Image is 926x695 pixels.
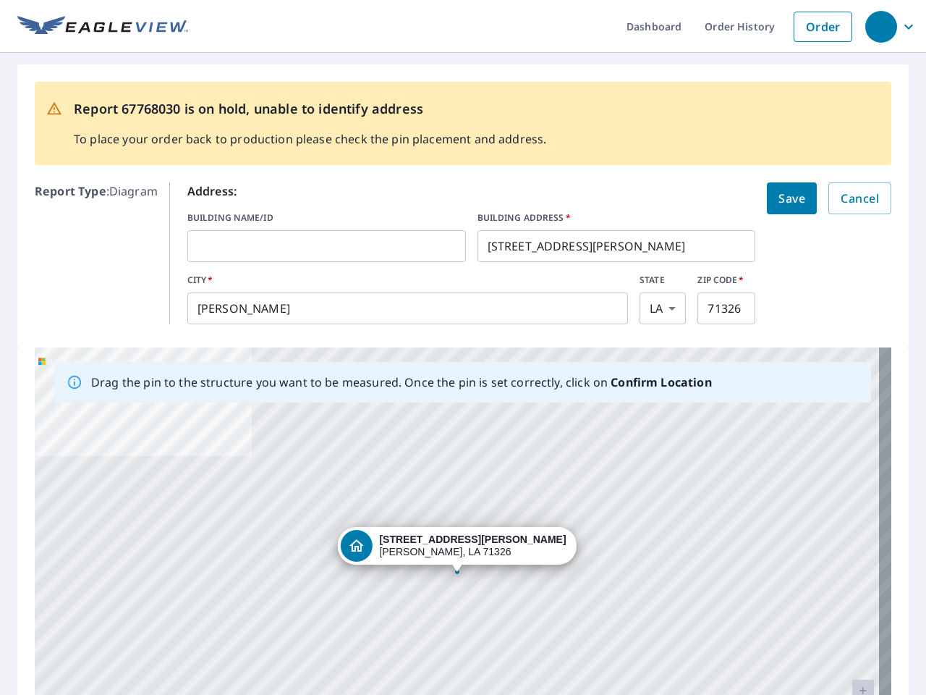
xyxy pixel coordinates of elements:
span: Cancel [841,188,879,208]
button: Save [767,182,817,214]
p: To place your order back to production please check the pin placement and address. [74,130,546,148]
label: BUILDING ADDRESS [477,211,756,224]
a: Order [794,12,852,42]
p: : Diagram [35,182,158,324]
em: LA [650,302,663,316]
div: [PERSON_NAME], LA 71326 [379,534,566,558]
label: CITY [187,274,628,287]
strong: [STREET_ADDRESS][PERSON_NAME] [379,534,566,545]
label: ZIP CODE [697,274,755,287]
p: Address: [187,182,756,200]
span: Save [778,188,805,208]
img: EV Logo [17,16,188,38]
p: Drag the pin to the structure you want to be measured. Once the pin is set correctly, click on [91,374,712,391]
label: BUILDING NAME/ID [187,211,466,224]
b: Report Type [35,183,106,199]
div: Dropped pin, building 1, Residential property, 275 Ferguson Rd Clayton, LA 71326 [337,527,576,572]
button: Cancel [828,182,891,214]
label: STATE [640,274,686,287]
b: Confirm Location [611,374,711,390]
p: Report 67768030 is on hold, unable to identify address [74,99,546,119]
div: LA [640,292,686,324]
